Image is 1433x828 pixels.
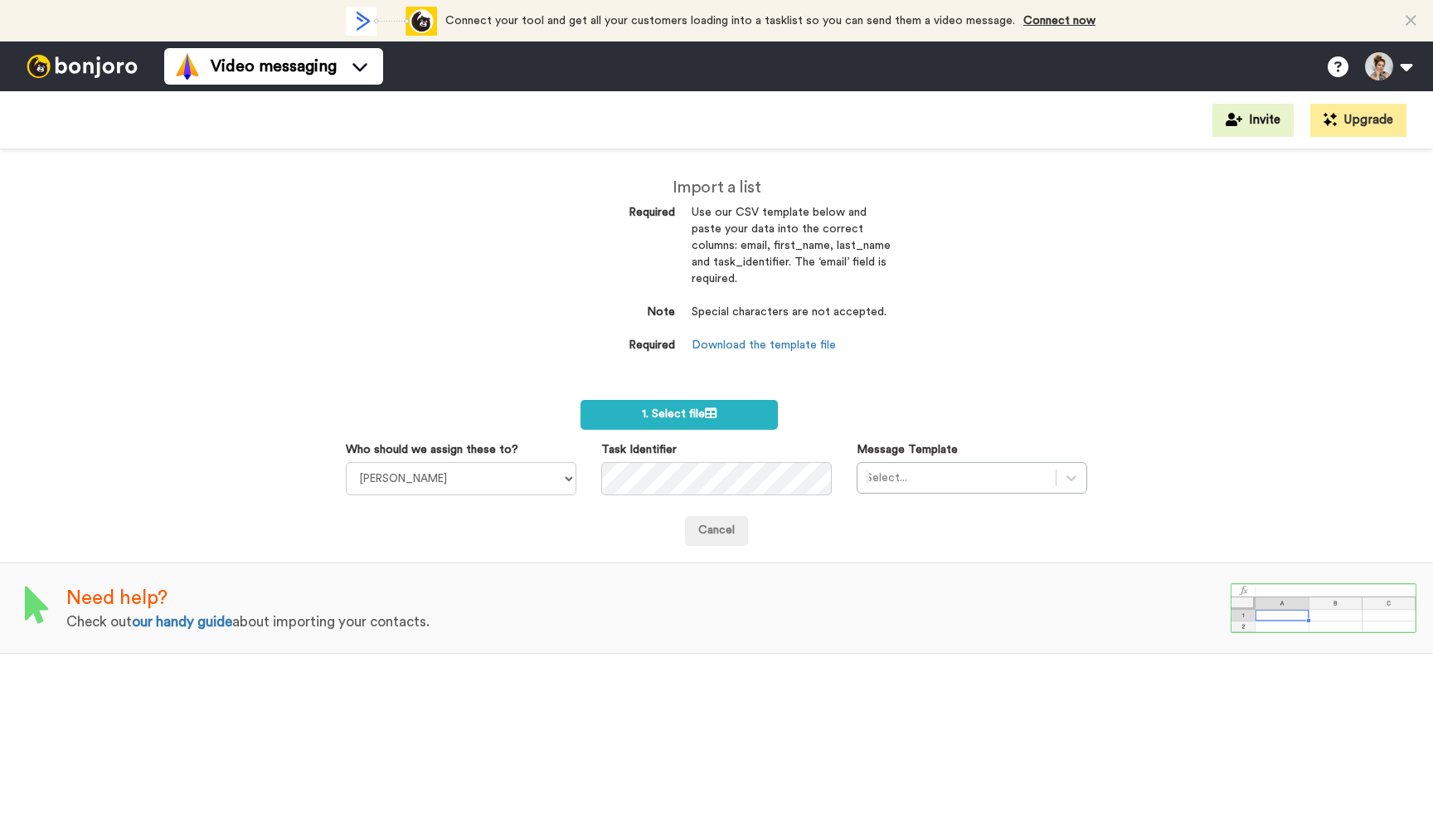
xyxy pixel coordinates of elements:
dd: Use our CSV template below and paste your data into the correct columns: email, first_name, last_... [692,205,891,304]
a: Connect now [1023,15,1095,27]
img: bj-logo-header-white.svg [20,55,144,78]
dt: Note [542,304,675,321]
button: Upgrade [1310,104,1406,137]
a: Cancel [685,516,748,546]
div: animation [346,7,437,36]
a: our handy guide [132,615,232,629]
dt: Required [542,338,675,354]
label: Who should we assign these to? [346,441,518,458]
img: vm-color.svg [174,53,201,80]
button: Invite [1212,104,1294,137]
div: Check out about importing your contacts. [66,612,1231,632]
h2: Import a list [542,178,891,197]
dd: Special characters are not accepted. [692,304,891,338]
span: 1. Select file [642,408,716,420]
dt: Required [542,205,675,222]
span: Video messaging [211,55,337,78]
label: Message Template [857,441,958,458]
label: Task Identifier [601,441,677,458]
div: Need help? [66,584,1231,612]
span: Connect your tool and get all your customers loading into a tasklist so you can send them a video... [445,15,1015,27]
a: Download the template file [692,339,836,351]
